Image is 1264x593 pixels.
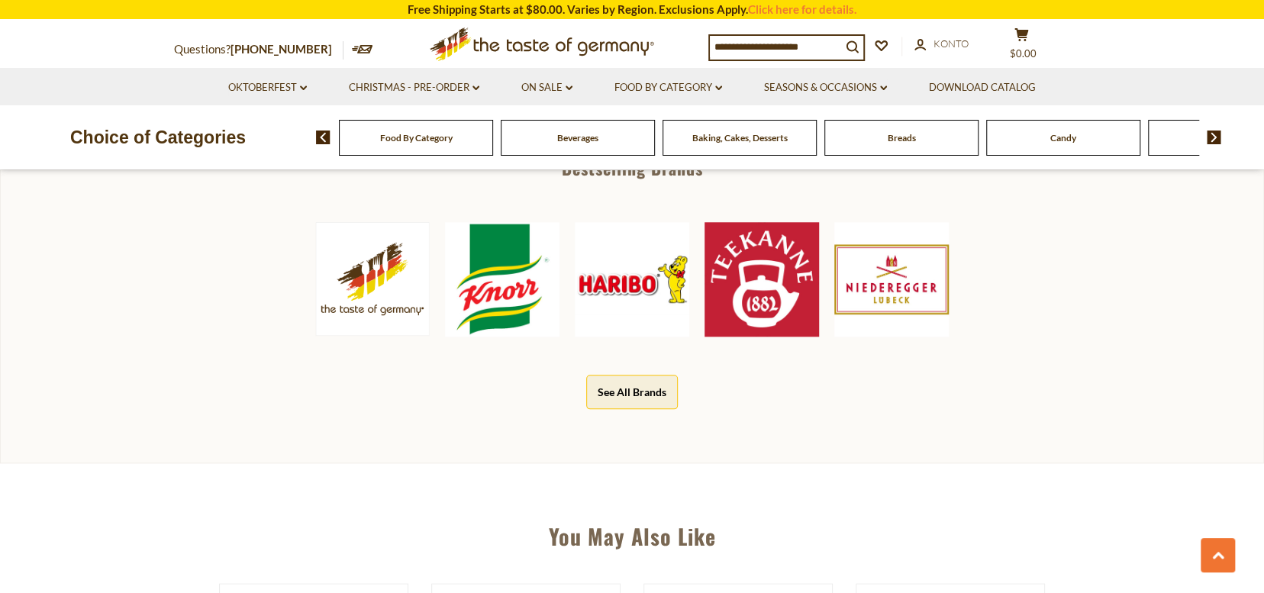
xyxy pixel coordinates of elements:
[380,132,453,143] a: Food By Category
[1207,131,1221,144] img: next arrow
[705,222,819,337] img: Teekanne
[888,132,916,143] a: Breads
[998,27,1044,66] button: $0.00
[914,36,969,53] a: Konto
[929,79,1036,96] a: Download Catalog
[228,79,307,96] a: Oktoberfest
[349,79,479,96] a: Christmas - PRE-ORDER
[1,160,1263,176] div: Bestselling Brands
[764,79,887,96] a: Seasons & Occasions
[231,42,332,56] a: [PHONE_NUMBER]
[445,222,559,337] img: Knorr
[834,222,949,337] img: Niederegger
[748,2,856,16] a: Click here for details.
[692,132,788,143] a: Baking, Cakes, Desserts
[316,131,331,144] img: previous arrow
[102,501,1162,564] div: You May Also Like
[521,79,572,96] a: On Sale
[933,37,969,50] span: Konto
[557,132,598,143] a: Beverages
[614,79,722,96] a: Food By Category
[315,222,430,336] img: The Taste of Germany
[586,375,678,409] button: See All Brands
[1050,132,1076,143] a: Candy
[174,40,343,60] p: Questions?
[575,222,689,337] img: Haribo
[1010,47,1037,60] span: $0.00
